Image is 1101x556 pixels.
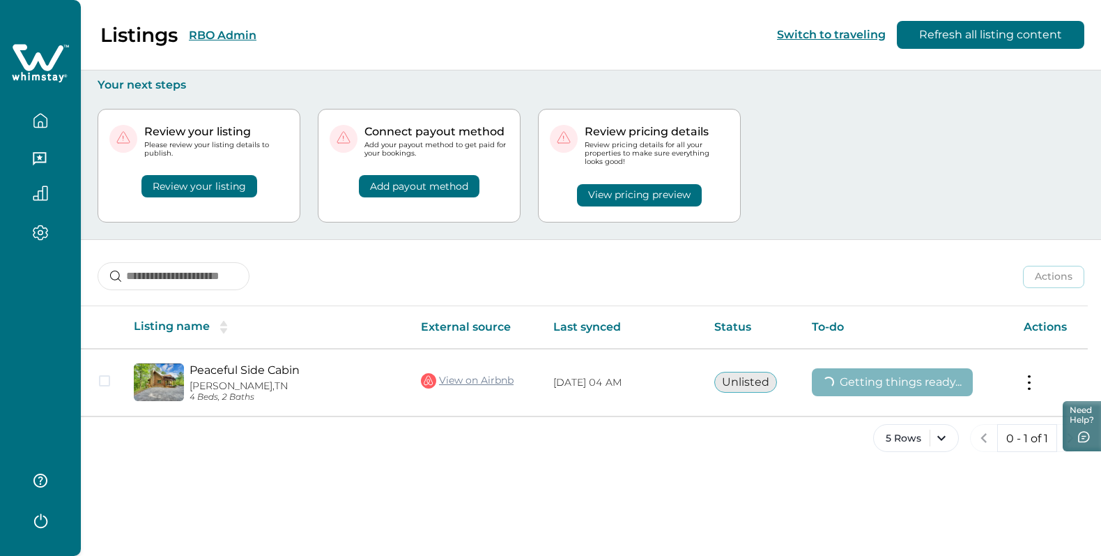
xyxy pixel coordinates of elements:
[997,424,1057,452] button: 0 - 1 of 1
[1056,424,1084,452] button: next page
[141,175,257,197] button: Review your listing
[1013,306,1088,349] th: Actions
[190,380,399,392] p: [PERSON_NAME], TN
[577,184,702,206] button: View pricing preview
[970,424,998,452] button: previous page
[801,306,1012,349] th: To-do
[364,125,509,139] p: Connect payout method
[190,363,399,377] a: Peaceful Side Cabin
[359,175,479,197] button: Add payout method
[1023,266,1084,288] button: Actions
[703,306,801,349] th: Status
[210,320,238,334] button: sorting
[553,376,692,390] p: [DATE] 04 AM
[364,141,509,158] p: Add your payout method to get paid for your bookings.
[189,29,256,42] button: RBO Admin
[542,306,703,349] th: Last synced
[812,368,973,396] button: Getting things ready...
[421,372,514,390] a: View on Airbnb
[190,392,399,403] p: 4 Beds, 2 Baths
[144,141,288,158] p: Please review your listing details to publish.
[714,372,777,393] button: Unlisted
[777,28,886,41] button: Switch to traveling
[134,363,184,401] img: propertyImage_Peaceful Side Cabin
[410,306,542,349] th: External source
[585,125,729,139] p: Review pricing details
[873,424,959,452] button: 5 Rows
[1006,432,1048,446] p: 0 - 1 of 1
[897,21,1084,49] button: Refresh all listing content
[100,23,178,47] p: Listings
[144,125,288,139] p: Review your listing
[123,306,410,349] th: Listing name
[98,78,1084,92] p: Your next steps
[585,141,729,167] p: Review pricing details for all your properties to make sure everything looks good!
